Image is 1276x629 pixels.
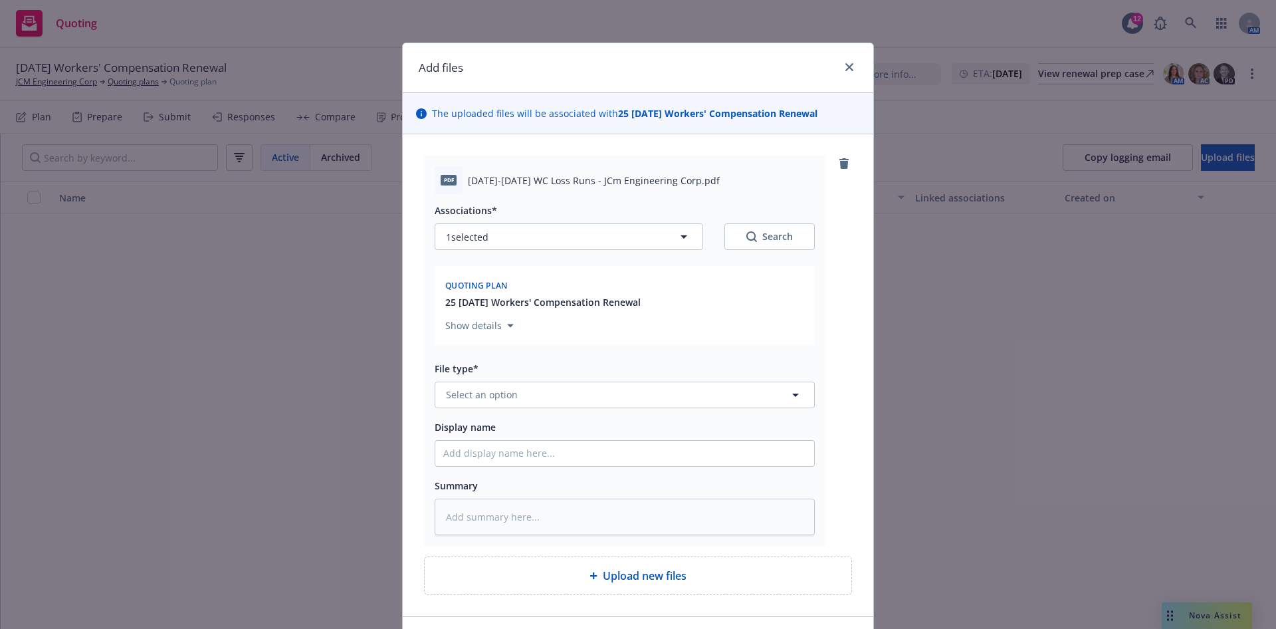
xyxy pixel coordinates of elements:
[424,557,852,595] div: Upload new files
[441,175,457,185] span: pdf
[603,568,687,584] span: Upload new files
[435,382,815,408] button: Select an option
[419,59,463,76] h1: Add files
[446,230,488,244] span: 1 selected
[435,362,478,375] span: File type*
[440,318,519,334] button: Show details
[435,223,703,250] button: 1selected
[746,230,793,243] div: Search
[446,388,518,402] span: Select an option
[746,231,757,242] svg: Search
[435,204,497,217] span: Associations*
[445,295,641,309] button: 25 [DATE] Workers' Compensation Renewal
[445,280,508,291] span: Quoting plan
[435,441,814,466] input: Add display name here...
[432,106,817,120] span: The uploaded files will be associated with
[468,174,720,188] span: [DATE]-[DATE] WC Loss Runs - JCm Engineering Corp.pdf
[724,223,815,250] button: SearchSearch
[435,479,478,492] span: Summary
[841,59,857,75] a: close
[836,156,852,172] a: remove
[435,421,496,434] span: Display name
[618,107,817,120] strong: 25 [DATE] Workers' Compensation Renewal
